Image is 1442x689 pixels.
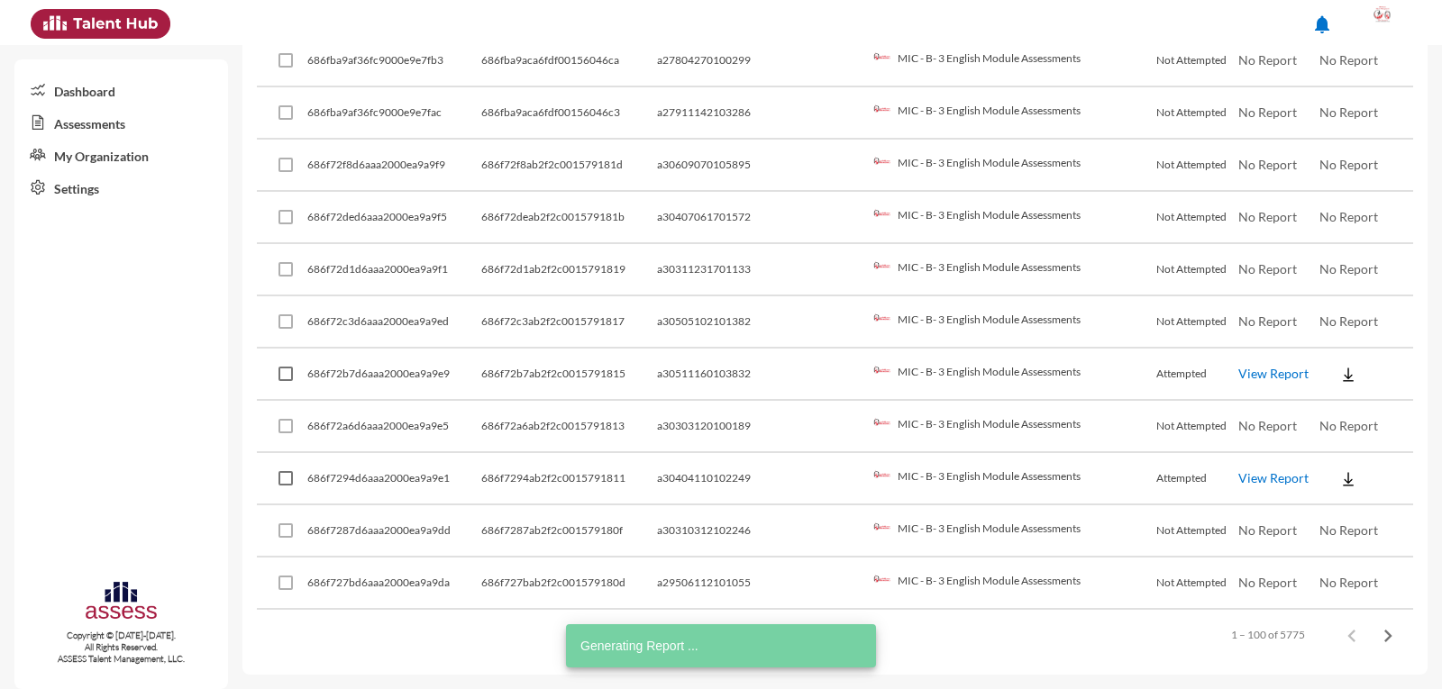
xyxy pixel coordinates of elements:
span: No Report [1238,157,1297,172]
td: 686f72d1d6aaa2000ea9a9f1 [307,244,481,296]
td: Not Attempted [1156,558,1238,610]
mat-paginator: Select page [257,610,1413,660]
td: a30511160103832 [657,349,868,401]
img: assesscompany-logo.png [84,579,159,626]
span: No Report [1319,418,1378,433]
td: 686f72a6ab2f2c0015791813 [481,401,656,453]
span: No Report [1319,261,1378,277]
span: No Report [1238,522,1297,538]
td: 686f72f8d6aaa2000ea9a9f9 [307,140,481,192]
td: 686f72deab2f2c001579181b [481,192,656,244]
td: Not Attempted [1156,35,1238,87]
button: Previous page [1334,617,1370,653]
span: No Report [1319,575,1378,590]
td: MIC - B- 3 English Module Assessments [867,192,1156,244]
span: No Report [1319,209,1378,224]
div: 1 – 100 of 5775 [1231,628,1305,641]
td: 686fba9aca6fdf00156046c3 [481,87,656,140]
td: Not Attempted [1156,140,1238,192]
td: 686f72f8ab2f2c001579181d [481,140,656,192]
td: MIC - B- 3 English Module Assessments [867,505,1156,558]
td: Not Attempted [1156,505,1238,558]
span: No Report [1238,52,1297,68]
td: 686f7287ab2f2c001579180f [481,505,656,558]
button: Next page [1370,617,1406,653]
td: 686fba9aca6fdf00156046ca [481,35,656,87]
td: Not Attempted [1156,87,1238,140]
span: Generating Report ... [580,637,698,655]
td: 686f727bab2f2c001579180d [481,558,656,610]
td: 686f72a6d6aaa2000ea9a9e5 [307,401,481,453]
a: Settings [14,171,228,204]
td: Not Attempted [1156,296,1238,349]
span: No Report [1319,157,1378,172]
td: 686f7294ab2f2c0015791811 [481,453,656,505]
span: No Report [1238,261,1297,277]
td: 686f72c3ab2f2c0015791817 [481,296,656,349]
a: My Organization [14,139,228,171]
td: 686f7294d6aaa2000ea9a9e1 [307,453,481,505]
td: a30311231701133 [657,244,868,296]
td: MIC - B- 3 English Module Assessments [867,140,1156,192]
td: a27911142103286 [657,87,868,140]
td: MIC - B- 3 English Module Assessments [867,453,1156,505]
td: 686fba9af36fc9000e9e7fb3 [307,35,481,87]
a: Assessments [14,106,228,139]
a: View Report [1238,366,1309,381]
td: Not Attempted [1156,401,1238,453]
span: No Report [1238,575,1297,590]
td: 686f72b7d6aaa2000ea9a9e9 [307,349,481,401]
span: No Report [1238,104,1297,120]
td: a30505102101382 [657,296,868,349]
td: a30609070105895 [657,140,868,192]
td: 686f727bd6aaa2000ea9a9da [307,558,481,610]
span: No Report [1319,104,1378,120]
span: No Report [1238,418,1297,433]
p: Copyright © [DATE]-[DATE]. All Rights Reserved. ASSESS Talent Management, LLC. [14,630,228,665]
td: 686f72ded6aaa2000ea9a9f5 [307,192,481,244]
td: Not Attempted [1156,244,1238,296]
td: MIC - B- 3 English Module Assessments [867,349,1156,401]
a: Dashboard [14,74,228,106]
td: Not Attempted [1156,192,1238,244]
td: 686fba9af36fc9000e9e7fac [307,87,481,140]
td: a30310312102246 [657,505,868,558]
a: View Report [1238,470,1309,485]
td: MIC - B- 3 English Module Assessments [867,87,1156,140]
td: a30404110102249 [657,453,868,505]
span: No Report [1238,209,1297,224]
span: No Report [1319,522,1378,538]
td: 686f72b7ab2f2c0015791815 [481,349,656,401]
td: 686f72c3d6aaa2000ea9a9ed [307,296,481,349]
span: No Report [1238,313,1297,329]
td: MIC - B- 3 English Module Assessments [867,558,1156,610]
td: MIC - B- 3 English Module Assessments [867,296,1156,349]
td: a27804270100299 [657,35,868,87]
td: 686f7287d6aaa2000ea9a9dd [307,505,481,558]
td: MIC - B- 3 English Module Assessments [867,244,1156,296]
td: 686f72d1ab2f2c0015791819 [481,244,656,296]
td: MIC - B- 3 English Module Assessments [867,401,1156,453]
span: No Report [1319,52,1378,68]
td: Attempted [1156,349,1238,401]
td: MIC - B- 3 English Module Assessments [867,35,1156,87]
td: a29506112101055 [657,558,868,610]
td: a30407061701572 [657,192,868,244]
span: No Report [1319,313,1378,329]
td: Attempted [1156,453,1238,505]
mat-icon: notifications [1311,14,1333,35]
td: a30303120100189 [657,401,868,453]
